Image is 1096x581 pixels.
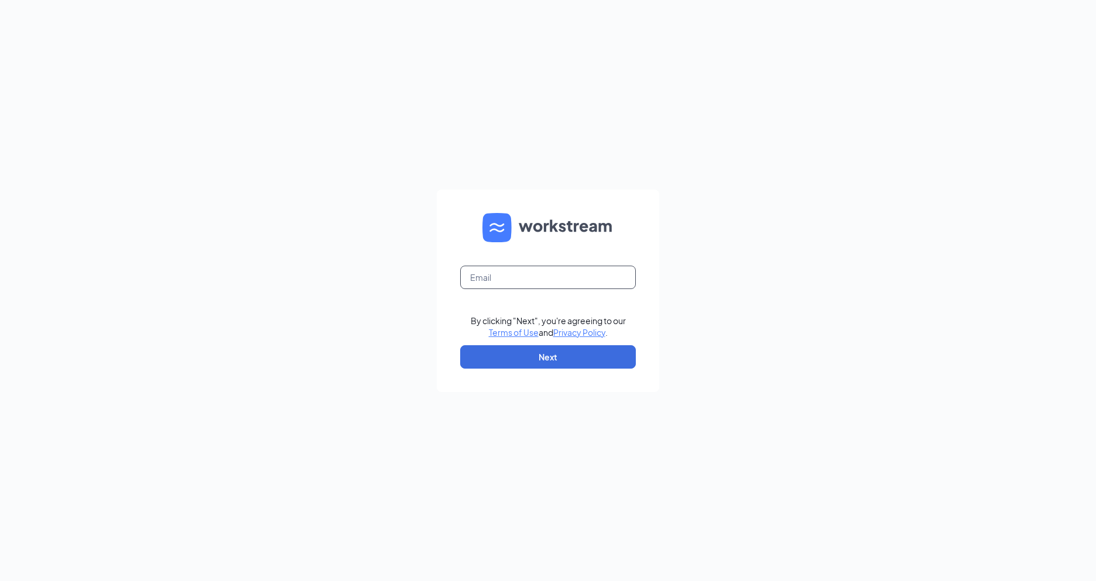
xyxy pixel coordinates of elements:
button: Next [460,345,636,369]
input: Email [460,266,636,289]
img: WS logo and Workstream text [482,213,614,242]
a: Terms of Use [489,327,539,338]
a: Privacy Policy [553,327,605,338]
div: By clicking "Next", you're agreeing to our and . [471,315,626,338]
